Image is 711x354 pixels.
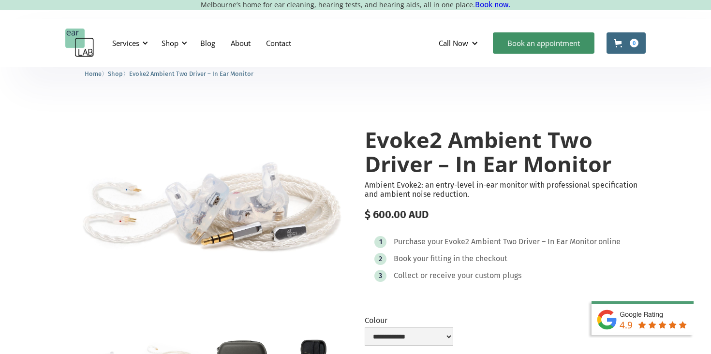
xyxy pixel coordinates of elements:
[365,128,646,176] h1: Evoke2 Ambient Two Driver – In Ear Monitor
[162,38,178,48] div: Shop
[108,69,123,78] a: Shop
[129,69,253,78] a: Evoke2 Ambient Two Driver – In Ear Monitor
[365,208,646,221] div: $ 600.00 AUD
[630,39,638,47] div: 0
[379,238,382,246] div: 1
[439,38,468,48] div: Call Now
[607,32,646,54] a: Open cart
[129,70,253,77] span: Evoke2 Ambient Two Driver – In Ear Monitor
[598,237,621,247] div: online
[394,271,521,280] div: Collect or receive your custom plugs
[431,29,488,58] div: Call Now
[258,29,299,57] a: Contact
[112,38,139,48] div: Services
[365,316,453,325] label: Colour
[65,108,346,295] a: open lightbox
[85,69,108,79] li: 〉
[108,69,129,79] li: 〉
[65,29,94,58] a: home
[108,70,123,77] span: Shop
[365,180,646,199] p: Ambient Evoke2: an entry-level in-ear monitor with professional specification and ambient noise r...
[65,108,346,295] img: Evoke2 Ambient Two Driver – In Ear Monitor
[193,29,223,57] a: Blog
[394,237,443,247] div: Purchase your
[85,70,102,77] span: Home
[156,29,190,58] div: Shop
[444,237,597,247] div: Evoke2 Ambient Two Driver – In Ear Monitor
[85,69,102,78] a: Home
[493,32,594,54] a: Book an appointment
[106,29,151,58] div: Services
[379,272,382,280] div: 3
[379,255,382,263] div: 2
[223,29,258,57] a: About
[394,254,507,264] div: Book your fitting in the checkout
